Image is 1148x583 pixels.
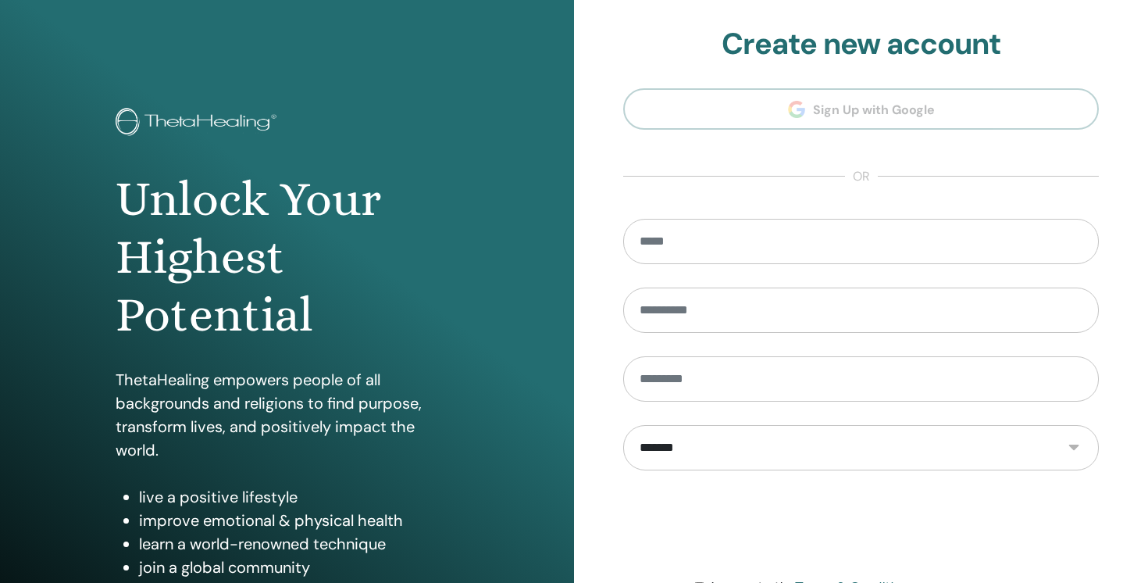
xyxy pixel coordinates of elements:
[139,532,459,556] li: learn a world-renowned technique
[139,485,459,509] li: live a positive lifestyle
[116,368,459,462] p: ThetaHealing empowers people of all backgrounds and religions to find purpose, transform lives, a...
[139,556,459,579] li: join a global community
[116,170,459,345] h1: Unlock Your Highest Potential
[139,509,459,532] li: improve emotional & physical health
[845,167,878,186] span: or
[623,27,1099,63] h2: Create new account
[743,494,980,555] iframe: reCAPTCHA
